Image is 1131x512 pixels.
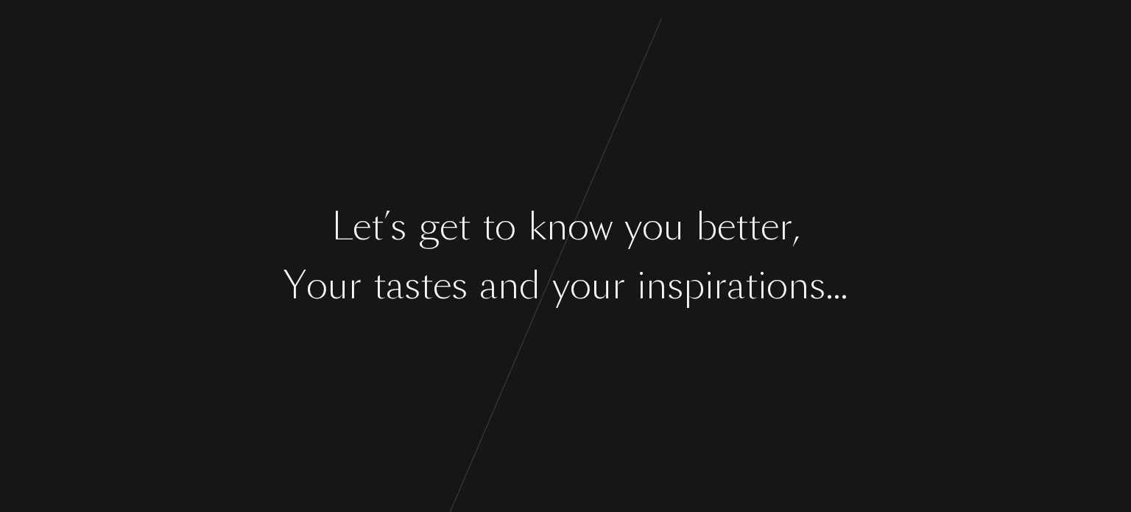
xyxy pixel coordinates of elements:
div: o [767,258,788,313]
div: w [589,199,613,254]
div: p [683,258,705,313]
div: . [833,258,840,313]
div: L [331,199,353,254]
div: e [433,258,451,313]
div: u [663,199,684,254]
div: , [792,199,800,254]
div: e [440,199,458,254]
div: i [705,258,714,313]
div: y [552,258,570,313]
div: r [779,199,792,254]
div: n [646,258,667,313]
div: o [306,258,328,313]
div: o [642,199,663,254]
div: e [761,199,779,254]
div: a [727,258,745,313]
div: ’ [384,199,390,254]
div: a [386,258,404,313]
div: i [637,258,646,313]
div: t [748,199,761,254]
div: s [404,258,420,313]
div: o [568,199,589,254]
div: y [624,199,642,254]
div: s [451,258,468,313]
div: r [612,258,625,313]
div: . [825,258,833,313]
div: . [840,258,848,313]
div: t [745,258,758,313]
div: t [736,199,748,254]
div: t [371,199,384,254]
div: n [498,258,519,313]
div: n [546,199,568,254]
div: e [717,199,736,254]
div: b [696,199,717,254]
div: s [390,199,406,254]
div: e [353,199,371,254]
div: o [495,199,516,254]
div: t [458,199,471,254]
div: t [420,258,433,313]
div: g [418,199,440,254]
div: a [479,258,498,313]
div: t [482,199,495,254]
div: k [528,199,546,254]
div: u [328,258,348,313]
div: s [667,258,683,313]
div: u [591,258,612,313]
div: d [519,258,540,313]
div: n [788,258,809,313]
div: i [758,258,767,313]
div: Y [283,258,306,313]
div: s [809,258,825,313]
div: r [348,258,362,313]
div: o [570,258,591,313]
div: t [373,258,386,313]
div: r [714,258,727,313]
